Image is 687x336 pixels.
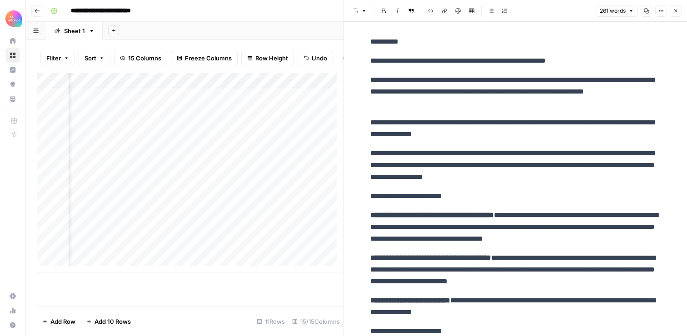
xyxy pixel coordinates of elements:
a: Your Data [5,92,20,106]
button: Freeze Columns [171,51,238,65]
a: Browse [5,48,20,63]
span: Sort [85,54,96,63]
a: Sheet 1 [46,22,103,40]
button: Add Row [37,314,81,329]
span: Row Height [255,54,288,63]
button: Add 10 Rows [81,314,136,329]
button: Help + Support [5,318,20,332]
a: Opportunities [5,77,20,92]
a: Home [5,34,20,48]
a: Usage [5,303,20,318]
button: 261 words [596,5,638,17]
span: Undo [312,54,327,63]
button: Sort [79,51,110,65]
div: Sheet 1 [64,26,85,35]
button: Row Height [241,51,294,65]
button: Workspace: Alliance [5,7,20,30]
a: Insights [5,63,20,77]
span: Freeze Columns [185,54,232,63]
button: Undo [298,51,333,65]
div: 15/15 Columns [289,314,343,329]
div: 11 Rows [253,314,289,329]
button: Filter [40,51,75,65]
a: Settings [5,289,20,303]
span: 15 Columns [128,54,161,63]
img: Alliance Logo [5,10,22,27]
span: Add 10 Rows [95,317,131,326]
span: Add Row [50,317,75,326]
span: Filter [46,54,61,63]
button: 15 Columns [114,51,167,65]
span: 261 words [600,7,626,15]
